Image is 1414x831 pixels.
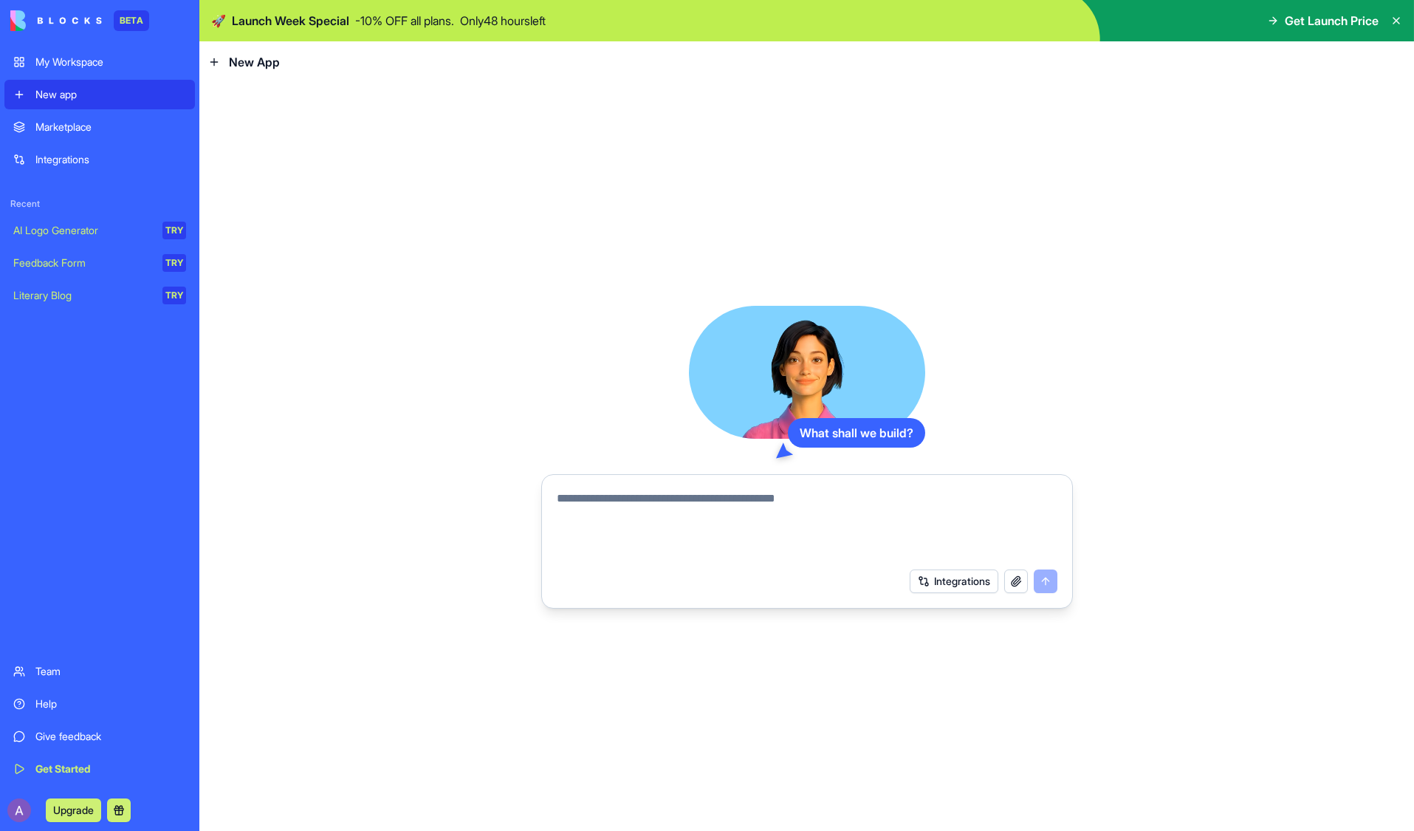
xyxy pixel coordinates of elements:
[13,256,152,270] div: Feedback Form
[232,12,349,30] span: Launch Week Special
[35,55,186,69] div: My Workspace
[13,288,152,303] div: Literary Blog
[35,697,186,711] div: Help
[35,152,186,167] div: Integrations
[35,87,186,102] div: New app
[211,12,226,30] span: 🚀
[910,570,998,593] button: Integrations
[162,222,186,239] div: TRY
[4,145,195,174] a: Integrations
[4,722,195,751] a: Give feedback
[35,762,186,776] div: Get Started
[788,418,925,448] div: What shall we build?
[35,120,186,134] div: Marketplace
[114,10,149,31] div: BETA
[35,664,186,679] div: Team
[10,10,102,31] img: logo
[35,729,186,744] div: Give feedback
[4,754,195,784] a: Get Started
[162,254,186,272] div: TRY
[4,281,195,310] a: Literary BlogTRY
[13,223,152,238] div: AI Logo Generator
[4,47,195,77] a: My Workspace
[460,12,546,30] p: Only 48 hours left
[4,198,195,210] span: Recent
[4,689,195,719] a: Help
[4,248,195,278] a: Feedback FormTRY
[10,10,149,31] a: BETA
[46,802,101,817] a: Upgrade
[4,657,195,686] a: Team
[4,80,195,109] a: New app
[1285,12,1379,30] span: Get Launch Price
[229,53,280,71] span: New App
[4,216,195,245] a: AI Logo GeneratorTRY
[46,798,101,822] button: Upgrade
[4,112,195,142] a: Marketplace
[7,798,31,822] img: ACg8ocI-yGCqik5c_FW3MoMdVKAiKL40Fp8rZVPvqo063E5sZiPirLk=s96-c
[162,287,186,304] div: TRY
[355,12,454,30] p: - 10 % OFF all plans.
